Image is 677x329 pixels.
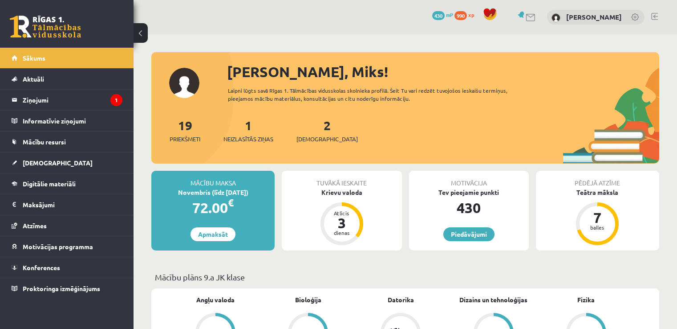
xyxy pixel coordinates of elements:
span: Mācību resursi [23,138,66,146]
span: Aktuāli [23,75,44,83]
div: Mācību maksa [151,171,275,188]
a: Fizika [577,295,595,304]
a: Datorika [388,295,414,304]
span: Motivācijas programma [23,243,93,251]
a: Konferences [12,257,122,278]
a: Aktuāli [12,69,122,89]
span: xp [468,11,474,18]
a: Atzīmes [12,215,122,236]
span: 430 [432,11,445,20]
a: 1Neizlasītās ziņas [223,117,273,144]
div: 3 [328,216,355,230]
div: Krievu valoda [282,188,401,197]
div: Pēdējā atzīme [536,171,659,188]
legend: Ziņojumi [23,90,122,110]
span: [DEMOGRAPHIC_DATA] [23,159,93,167]
div: 7 [584,210,611,225]
span: Sākums [23,54,45,62]
a: 990 xp [454,11,478,18]
span: 990 [454,11,467,20]
div: Motivācija [409,171,529,188]
legend: Informatīvie ziņojumi [23,111,122,131]
div: Tuvākā ieskaite [282,171,401,188]
a: Motivācijas programma [12,236,122,257]
div: 430 [409,197,529,218]
div: balles [584,225,611,230]
i: 1 [110,94,122,106]
span: Digitālie materiāli [23,180,76,188]
div: 72.00 [151,197,275,218]
p: Mācību plāns 9.a JK klase [155,271,656,283]
span: Neizlasītās ziņas [223,135,273,144]
a: Dizains un tehnoloģijas [459,295,527,304]
a: Angļu valoda [196,295,235,304]
span: Priekšmeti [170,135,200,144]
span: [DEMOGRAPHIC_DATA] [296,135,358,144]
div: Tev pieejamie punkti [409,188,529,197]
a: Mācību resursi [12,132,122,152]
a: Sākums [12,48,122,68]
div: Teātra māksla [536,188,659,197]
a: Apmaksāt [191,227,235,241]
div: Atlicis [328,210,355,216]
span: Konferences [23,263,60,271]
div: dienas [328,230,355,235]
a: Maksājumi [12,194,122,215]
a: Digitālie materiāli [12,173,122,194]
a: Bioloģija [295,295,321,304]
a: [PERSON_NAME] [566,12,622,21]
div: Laipni lūgts savā Rīgas 1. Tālmācības vidusskolas skolnieka profilā. Šeit Tu vari redzēt tuvojošo... [228,86,533,103]
a: Teātra māksla 7 balles [536,188,659,247]
a: Rīgas 1. Tālmācības vidusskola [10,16,81,38]
a: Piedāvājumi [443,227,495,241]
a: Proktoringa izmēģinājums [12,278,122,299]
a: 2[DEMOGRAPHIC_DATA] [296,117,358,144]
div: [PERSON_NAME], Miks! [227,61,659,82]
span: mP [446,11,453,18]
a: Ziņojumi1 [12,90,122,110]
a: 430 mP [432,11,453,18]
legend: Maksājumi [23,194,122,215]
a: Informatīvie ziņojumi [12,111,122,131]
div: Novembris (līdz [DATE]) [151,188,275,197]
img: Miks Bubis [551,13,560,22]
a: [DEMOGRAPHIC_DATA] [12,152,122,173]
a: Krievu valoda Atlicis 3 dienas [282,188,401,247]
span: Atzīmes [23,222,47,230]
a: 19Priekšmeti [170,117,200,144]
span: Proktoringa izmēģinājums [23,284,100,292]
span: € [228,196,234,209]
